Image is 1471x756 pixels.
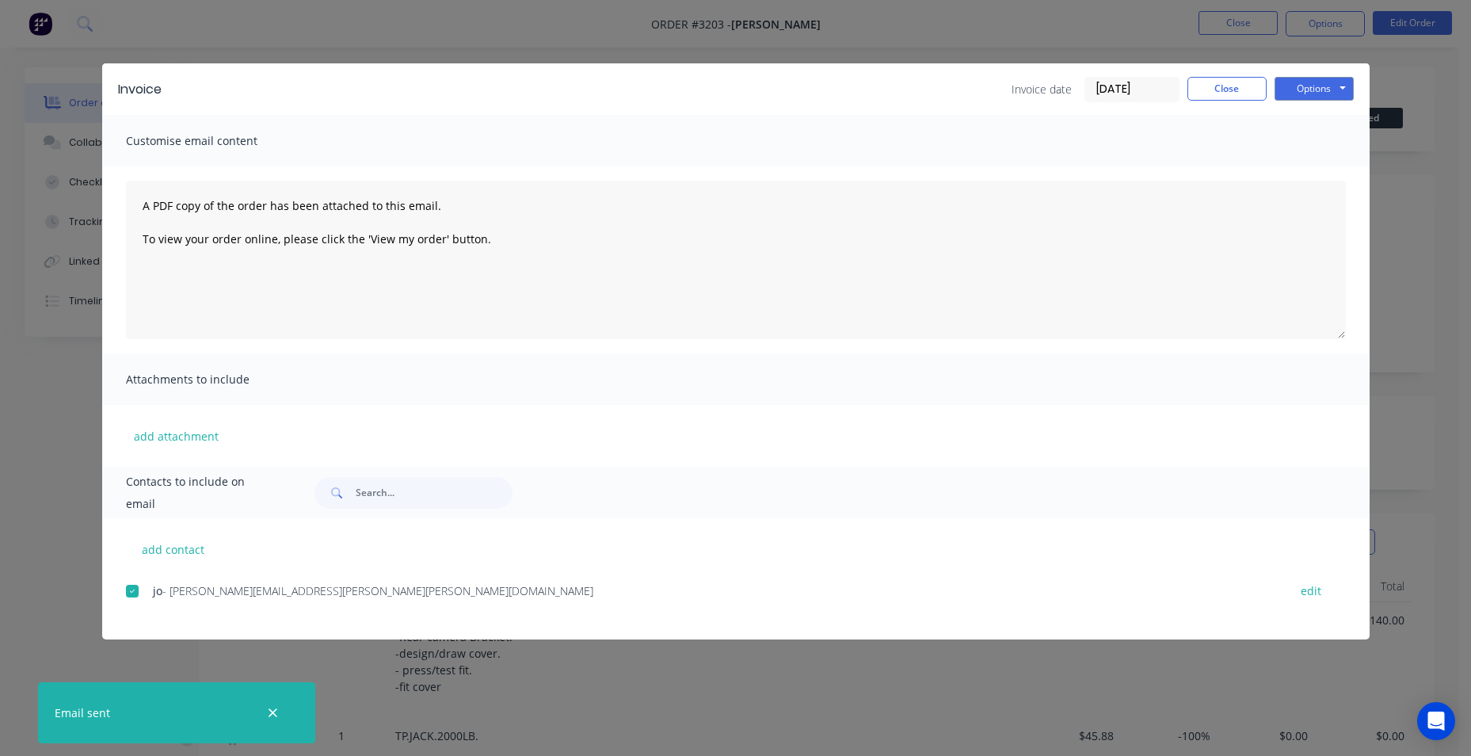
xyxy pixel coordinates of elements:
[55,704,110,721] div: Email sent
[126,537,221,561] button: add contact
[153,583,162,598] span: jo
[1417,702,1455,740] div: Open Intercom Messenger
[126,424,227,448] button: add attachment
[1187,77,1267,101] button: Close
[1291,580,1331,601] button: edit
[1012,81,1072,97] span: Invoice date
[162,583,593,598] span: - [PERSON_NAME][EMAIL_ADDRESS][PERSON_NAME][PERSON_NAME][DOMAIN_NAME]
[126,471,276,515] span: Contacts to include on email
[118,80,162,99] div: Invoice
[126,181,1346,339] textarea: A PDF copy of the order has been attached to this email. To view your order online, please click ...
[1275,77,1354,101] button: Options
[126,368,300,391] span: Attachments to include
[126,130,300,152] span: Customise email content
[356,477,513,509] input: Search...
